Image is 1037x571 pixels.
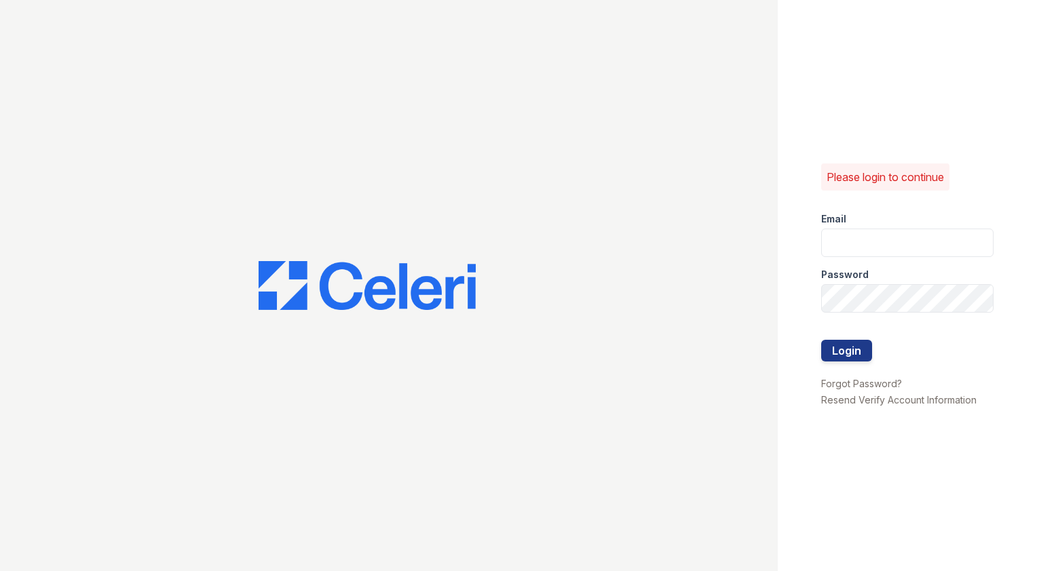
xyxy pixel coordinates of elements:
button: Login [821,340,872,361]
p: Please login to continue [827,169,944,185]
a: Resend Verify Account Information [821,394,977,406]
label: Password [821,268,869,281]
label: Email [821,212,846,226]
img: CE_Logo_Blue-a8612792a0a2168367f1c8372b55b34899dd931a85d93a1a3d3e32e68fde9ad4.png [259,261,476,310]
a: Forgot Password? [821,378,902,389]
